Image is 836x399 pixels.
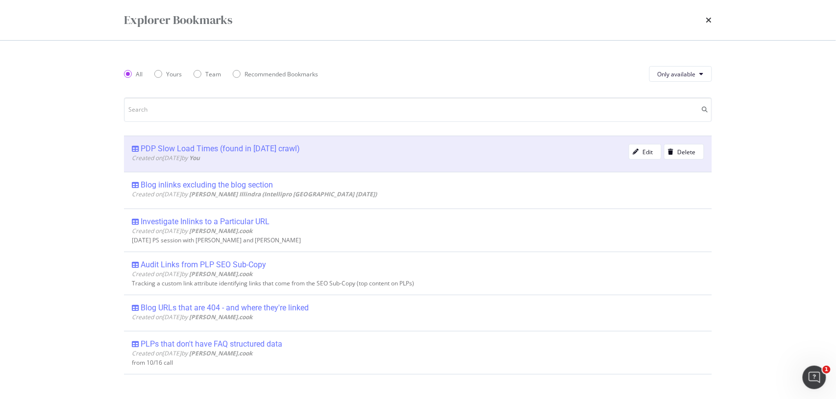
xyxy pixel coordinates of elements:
div: Team [205,70,221,78]
b: You [189,154,200,162]
div: Edit [643,148,653,156]
div: times [706,12,712,28]
span: Created on [DATE] by [132,313,252,321]
div: Audit Links from PLP SEO Sub-Copy [141,260,266,270]
div: PLPs that don't have FAQ structured data [141,339,282,349]
span: Created on [DATE] by [132,190,377,198]
div: All [136,70,143,78]
iframe: Intercom live chat [803,366,826,389]
div: [DATE] PS session with [PERSON_NAME] and [PERSON_NAME] [132,237,704,244]
div: Yours [154,70,182,78]
div: PDP Slow Load Times (found in [DATE] crawl) [141,144,300,154]
div: Blog URLs that are 404 - and where they're linked [141,303,309,313]
div: Delete [678,148,696,156]
b: [PERSON_NAME] Illindra (Intellipro [GEOGRAPHIC_DATA] [DATE]) [189,190,377,198]
div: Explorer Bookmarks [124,12,232,28]
span: 1 [823,366,831,374]
b: [PERSON_NAME].cook [189,227,252,235]
div: Investigate Inlinks to a Particular URL [141,217,270,227]
span: Created on [DATE] by [132,154,200,162]
div: Tracking a custom link attribute identifying links that come from the SEO Sub-Copy (top content o... [132,280,704,287]
button: Only available [649,66,712,82]
span: Created on [DATE] by [132,270,252,278]
span: Only available [658,70,696,78]
div: Team [194,70,221,78]
div: Recommended Bookmarks [245,70,318,78]
div: Blog inlinks excluding the blog section [141,180,273,190]
div: from 10/16 call [132,359,704,366]
span: Created on [DATE] by [132,227,252,235]
input: Search [124,97,712,122]
div: Recommended Bookmarks [233,70,318,78]
div: All [124,70,143,78]
b: [PERSON_NAME].cook [189,349,252,357]
span: Created on [DATE] by [132,349,252,357]
b: [PERSON_NAME].cook [189,313,252,321]
b: [PERSON_NAME].cook [189,270,252,278]
button: Delete [664,144,704,160]
button: Edit [629,144,662,160]
div: Yours [166,70,182,78]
